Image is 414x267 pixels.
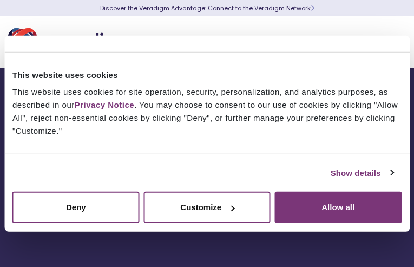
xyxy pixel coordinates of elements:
a: Privacy Notice [75,100,134,109]
span: Learn More [311,4,314,12]
div: This website uses cookies for site operation, security, personalization, and analytics purposes, ... [12,86,402,138]
div: This website uses cookies [12,68,402,81]
button: Customize [143,192,271,223]
img: Veradigm logo [8,24,138,60]
a: Show details [331,166,393,179]
button: Deny [12,192,140,223]
button: Toggle Navigation Menu [382,28,398,56]
button: Allow all [274,192,402,223]
a: Discover the Veradigm Advantage: Connect to the Veradigm NetworkLearn More [100,4,314,12]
